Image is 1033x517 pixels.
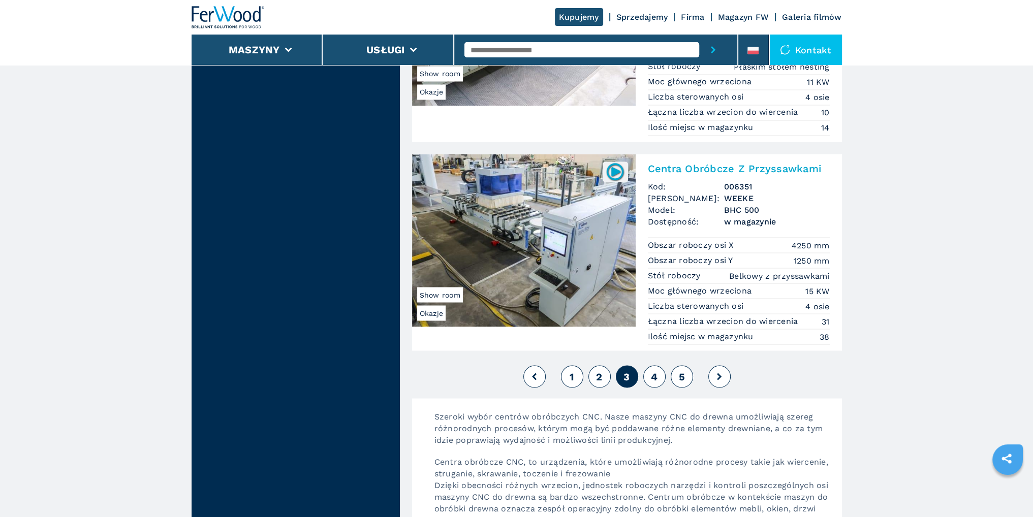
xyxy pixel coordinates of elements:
[648,315,801,327] p: Łączna liczba wrzecion do wiercenia
[648,239,737,250] p: Obszar roboczy osi X
[561,365,583,387] button: 1
[417,66,463,81] span: Show room
[805,285,829,297] em: 15 KW
[648,300,746,311] p: Liczba sterowanych osi
[648,180,724,192] span: Kod:
[648,122,756,133] p: Ilość miejsc w magazynku
[651,370,658,382] span: 4
[822,315,830,327] em: 31
[782,12,842,22] a: Galeria filmów
[699,35,727,65] button: submit-button
[724,215,830,227] span: w magazynie
[623,370,630,382] span: 3
[229,44,280,56] button: Maszyny
[616,365,638,387] button: 3
[671,365,693,387] button: 5
[805,300,830,312] em: 4 osie
[605,161,625,181] img: 006351
[821,107,830,118] em: 10
[724,180,830,192] h3: 006351
[412,154,842,350] a: Centra Obróbcze Z Przyssawkami WEEKE BHC 500OkazjeShow room006351Centra Obróbcze Z PrzyssawkamiKo...
[820,331,830,342] em: 38
[780,45,790,55] img: Kontakt
[192,6,265,28] img: Ferwood
[648,285,755,296] p: Moc głównego wrzeciona
[417,287,463,302] span: Show room
[648,215,724,227] span: Dostępność:
[616,12,668,22] a: Sprzedajemy
[648,61,703,72] p: Stół roboczy
[648,254,736,266] p: Obszar roboczy osi Y
[681,12,704,22] a: Firma
[648,270,703,281] p: Stół roboczy
[805,91,830,103] em: 4 osie
[718,12,769,22] a: Magazyn FW
[770,35,842,65] div: Kontakt
[648,204,724,215] span: Model:
[994,446,1019,471] a: sharethis
[990,471,1025,509] iframe: Chat
[724,204,830,215] h3: BHC 500
[729,270,830,281] em: Belkowy z przyssawkami
[555,8,603,26] a: Kupujemy
[596,370,602,382] span: 2
[412,154,636,327] img: Centra Obróbcze Z Przyssawkami WEEKE BHC 500
[821,122,830,134] em: 14
[643,365,666,387] button: 4
[678,370,684,382] span: 5
[648,162,830,174] h2: Centra Obróbcze Z Przyssawkami
[648,192,724,204] span: [PERSON_NAME]:
[417,305,446,320] span: Okazje
[734,61,830,73] em: Płaskim stołem nesting
[648,76,755,87] p: Moc głównego wrzeciona
[807,76,829,88] em: 11 KW
[794,254,830,266] em: 1250 mm
[570,370,574,382] span: 1
[648,331,756,342] p: Ilość miejsc w magazynku
[588,365,611,387] button: 2
[417,84,446,100] span: Okazje
[648,107,801,118] p: Łączna liczba wrzecion do wiercenia
[792,239,830,251] em: 4250 mm
[724,192,830,204] h3: WEEKE
[424,410,842,456] p: Szeroki wybór centrów obróbczych CNC. Nasze maszyny CNC do drewna umożliwiają szereg różnorodnych...
[366,44,405,56] button: Usługi
[648,91,746,103] p: Liczba sterowanych osi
